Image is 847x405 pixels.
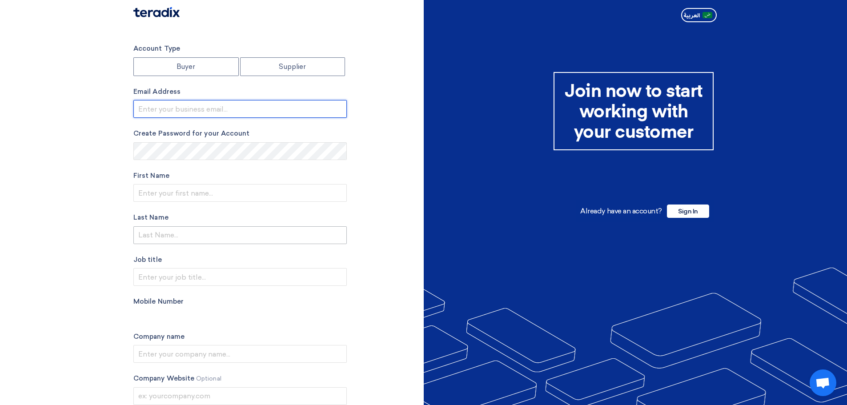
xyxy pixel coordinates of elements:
[196,375,221,382] span: Optional
[133,345,347,363] input: Enter your company name...
[133,128,347,139] label: Create Password for your Account
[240,57,345,76] label: Supplier
[133,213,347,223] label: Last Name
[702,12,712,19] img: ar-AR.png
[133,100,347,118] input: Enter your business email...
[133,373,347,384] label: Company Website
[133,255,347,265] label: Job title
[681,8,717,22] button: العربية
[133,268,347,286] input: Enter your job title...
[133,184,347,202] input: Enter your first name...
[133,7,180,17] img: Teradix logo
[133,387,347,405] input: ex: yourcompany.com
[133,57,239,76] label: Buyer
[133,332,347,342] label: Company name
[580,207,662,215] span: Already have an account?
[133,297,347,307] label: Mobile Number
[133,226,347,244] input: Last Name...
[133,171,347,181] label: First Name
[667,205,709,218] span: Sign In
[667,207,709,215] a: Sign In
[133,87,347,97] label: Email Address
[554,72,714,150] div: Join now to start working with your customer
[810,369,836,396] div: Open chat
[683,12,700,19] span: العربية
[133,44,347,54] label: Account Type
